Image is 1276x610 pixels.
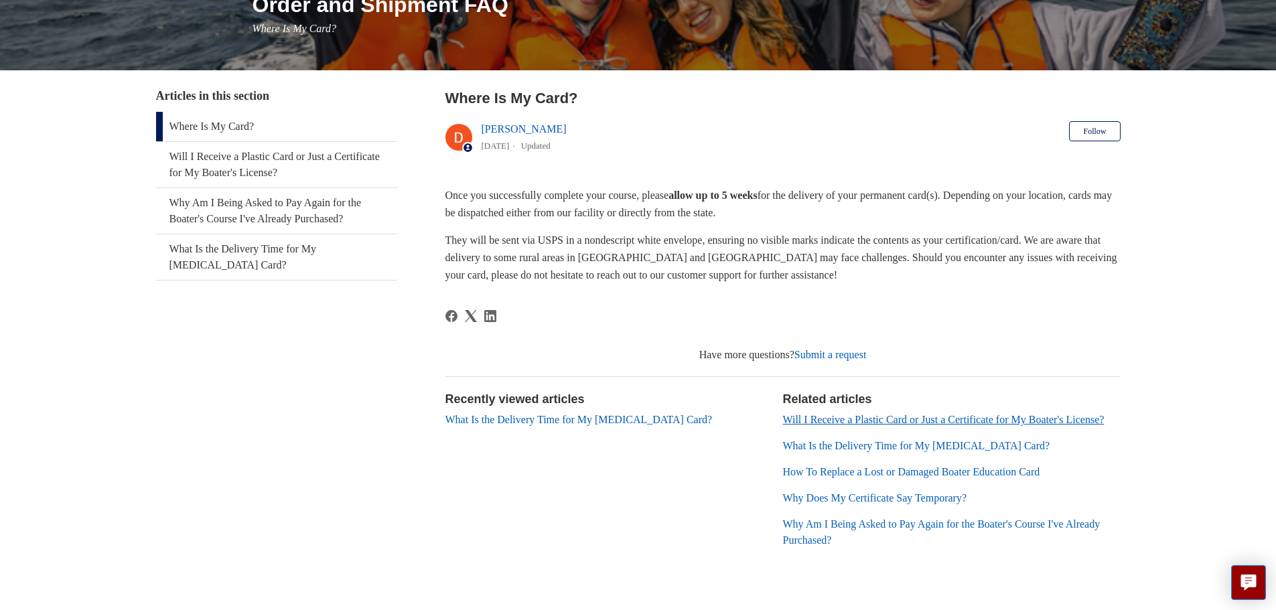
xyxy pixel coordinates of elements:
[783,466,1040,477] a: How To Replace a Lost or Damaged Boater Education Card
[482,123,567,135] a: [PERSON_NAME]
[1069,121,1120,141] button: Follow Article
[794,349,867,360] a: Submit a request
[445,310,457,322] a: Facebook
[445,187,1121,221] p: Once you successfully complete your course, please for the delivery of your permanent card(s). De...
[156,89,269,102] span: Articles in this section
[156,188,397,234] a: Why Am I Being Asked to Pay Again for the Boater's Course I've Already Purchased?
[465,310,477,322] svg: Share this page on X Corp
[484,310,496,322] a: LinkedIn
[783,440,1050,451] a: What Is the Delivery Time for My [MEDICAL_DATA] Card?
[445,232,1121,283] p: They will be sent via USPS in a nondescript white envelope, ensuring no visible marks indicate th...
[1231,565,1266,600] button: Live chat
[156,234,397,280] a: What Is the Delivery Time for My [MEDICAL_DATA] Card?
[783,414,1105,425] a: Will I Receive a Plastic Card or Just a Certificate for My Boater's License?
[465,310,477,322] a: X Corp
[783,492,967,504] a: Why Does My Certificate Say Temporary?
[783,390,1121,408] h2: Related articles
[445,390,770,408] h2: Recently viewed articles
[253,23,336,34] span: Where Is My Card?
[445,87,1121,109] h2: Where Is My Card?
[482,141,510,151] time: 04/15/2024, 17:31
[445,347,1121,363] div: Have more questions?
[156,142,397,187] a: Will I Receive a Plastic Card or Just a Certificate for My Boater's License?
[783,518,1101,546] a: Why Am I Being Asked to Pay Again for the Boater's Course I've Already Purchased?
[156,112,397,141] a: Where Is My Card?
[484,310,496,322] svg: Share this page on LinkedIn
[445,310,457,322] svg: Share this page on Facebook
[668,189,757,201] strong: allow up to 5 weeks
[521,141,551,151] li: Updated
[445,414,713,425] a: What Is the Delivery Time for My [MEDICAL_DATA] Card?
